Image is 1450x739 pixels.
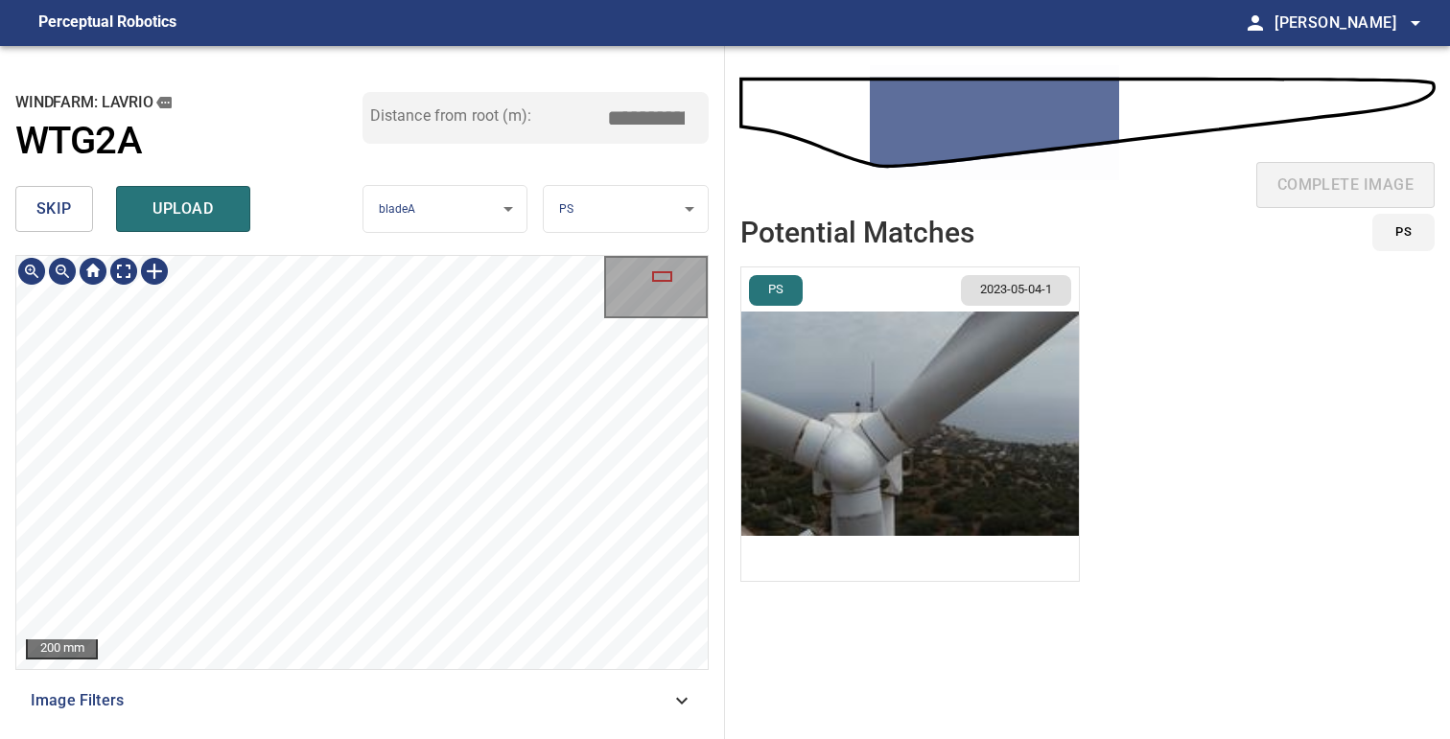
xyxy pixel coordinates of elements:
div: id [1361,214,1435,251]
a: WTG2A [15,119,362,164]
span: [PERSON_NAME] [1275,10,1427,36]
h2: windfarm: Lavrio [15,92,362,113]
div: Image Filters [15,678,709,724]
div: Toggle full page [108,256,139,287]
label: Distance from root (m): [370,108,531,124]
button: PS [1372,214,1435,251]
span: bladeA [379,202,416,216]
span: person [1244,12,1267,35]
span: skip [36,196,72,222]
h1: WTG2A [15,119,142,164]
span: upload [137,196,229,222]
span: PS [757,281,795,299]
span: Image Filters [31,689,670,712]
span: PS [1395,221,1412,243]
span: 2023-05-04-1 [969,281,1064,299]
h2: Potential Matches [740,217,974,248]
button: upload [116,186,250,232]
div: PS [544,185,708,234]
div: Zoom in [16,256,47,287]
div: Zoom out [47,256,78,287]
div: Toggle selection [139,256,170,287]
span: PS [559,202,573,216]
img: Lavrio/WTG2A/2023-05-04-1/2023-05-04-1/inspectionData/image13wp16.jpg [741,267,1079,581]
button: PS [749,275,803,306]
span: arrow_drop_down [1404,12,1427,35]
div: bladeA [363,185,527,234]
figcaption: Perceptual Robotics [38,8,176,38]
button: copy message details [153,92,175,113]
button: [PERSON_NAME] [1267,4,1427,42]
div: Go home [78,256,108,287]
button: skip [15,186,93,232]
